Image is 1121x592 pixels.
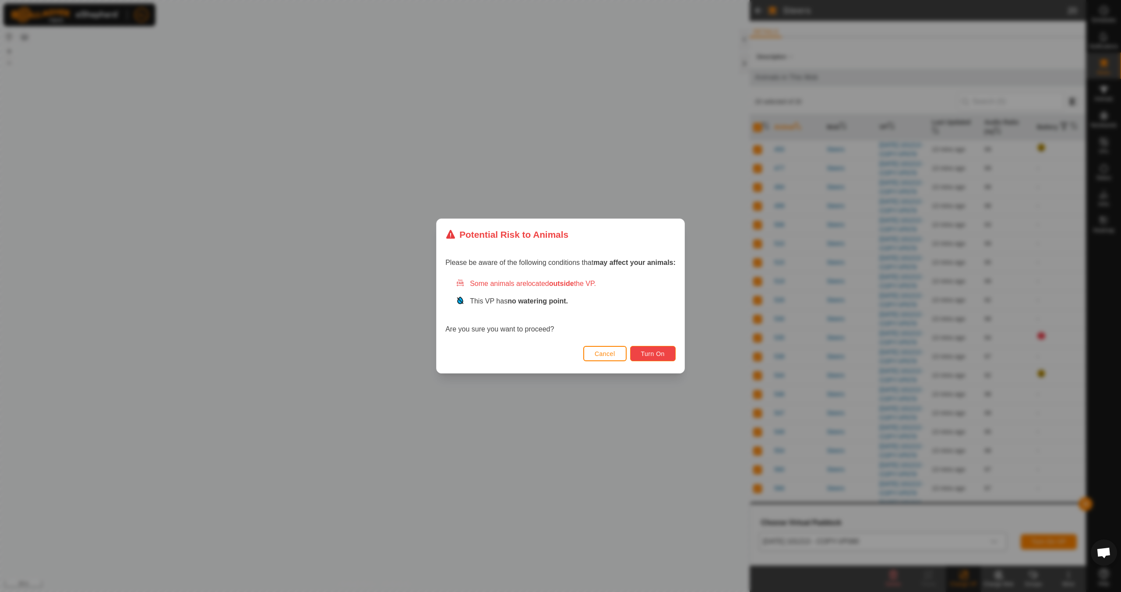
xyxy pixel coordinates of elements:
[508,297,568,305] strong: no watering point.
[526,280,596,287] span: located the VP.
[595,350,615,357] span: Cancel
[445,278,676,335] div: Are you sure you want to proceed?
[456,278,676,289] div: Some animals are
[445,259,676,266] span: Please be aware of the following conditions that
[593,259,676,266] strong: may affect your animals:
[583,346,627,361] button: Cancel
[549,280,574,287] strong: outside
[470,297,568,305] span: This VP has
[1091,539,1117,566] div: Open chat
[445,228,568,241] div: Potential Risk to Animals
[641,350,665,357] span: Turn On
[630,346,676,361] button: Turn On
